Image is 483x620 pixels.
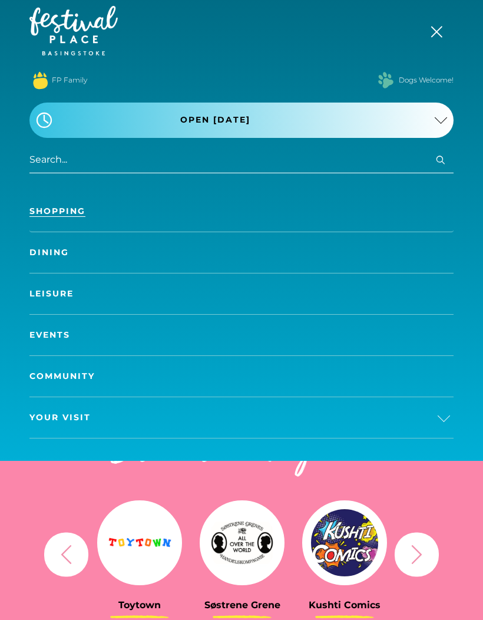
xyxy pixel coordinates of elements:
img: Festival Place Logo [29,6,118,55]
h3: Søstrene Grene [200,599,284,611]
a: Community [29,356,454,397]
a: Leisure [29,273,454,314]
a: Shopping [29,191,454,232]
a: FP Family [52,75,87,85]
a: Søstrene Grene [200,496,284,611]
a: Dogs Welcome! [399,75,454,85]
button: Toggle navigation [424,22,454,39]
h2: Discover something new... [38,434,445,472]
a: Events [29,315,454,355]
a: Toytown [97,496,182,611]
button: Open [DATE] [29,103,454,138]
h3: Toytown [97,599,182,611]
span: Open [DATE] [180,114,250,126]
a: Dining [29,232,454,273]
h3: Kushti Comics [302,599,387,611]
a: Kushti Comics [302,496,387,611]
input: Search... [29,147,454,173]
span: Your Visit [29,411,91,424]
a: Your Visit [29,397,454,438]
